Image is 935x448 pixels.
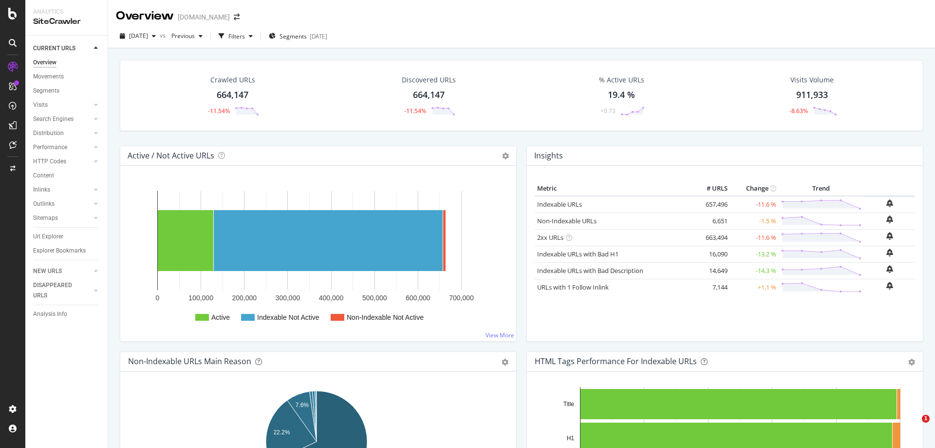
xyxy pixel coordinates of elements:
text: 7.6% [296,402,309,409]
a: Visits [33,100,91,110]
div: bell-plus [886,232,893,240]
button: Filters [215,28,257,44]
div: % Active URLs [599,75,644,85]
div: SiteCrawler [33,16,100,27]
div: Discovered URLs [402,75,456,85]
a: Url Explorer [33,232,101,242]
div: Url Explorer [33,232,63,242]
text: 200,000 [232,294,257,302]
div: HTML Tags Performance for Indexable URLs [535,356,697,366]
a: View More [486,331,514,339]
text: Active [211,313,230,321]
div: Analysis Info [33,309,67,319]
td: 6,651 [691,213,730,229]
a: Sitemaps [33,213,91,223]
a: Segments [33,86,101,96]
a: Search Engines [33,114,91,124]
th: Trend [779,181,864,196]
div: Movements [33,72,64,82]
a: Performance [33,142,91,153]
text: H1 [567,435,575,442]
div: 911,933 [796,89,828,101]
th: # URLS [691,181,730,196]
a: Analysis Info [33,309,101,319]
a: Indexable URLs [537,200,582,209]
a: Distribution [33,128,91,138]
a: NEW URLS [33,266,91,276]
div: +0.73 [600,107,616,115]
text: 100,000 [188,294,213,302]
td: -14.3 % [730,262,779,279]
div: 664,147 [217,89,248,101]
button: Segments[DATE] [265,28,331,44]
a: Content [33,171,101,181]
div: bell-plus [886,249,893,256]
a: Overview [33,58,101,68]
div: Crawled URLs [210,75,255,85]
span: Segments [280,32,307,40]
div: Inlinks [33,185,50,195]
div: arrow-right-arrow-left [234,14,240,20]
div: [DATE] [310,32,327,40]
div: Visits Volume [790,75,834,85]
div: Analytics [33,8,100,16]
div: gear [502,359,508,366]
button: Previous [168,28,206,44]
a: 2xx URLs [537,233,563,242]
div: bell-plus [886,282,893,290]
span: vs [160,31,168,39]
text: Title [563,401,575,408]
span: 1 [922,415,930,423]
div: DISAPPEARED URLS [33,280,82,301]
td: 657,496 [691,196,730,213]
th: Metric [535,181,691,196]
div: Performance [33,142,67,153]
td: -1.5 % [730,213,779,229]
div: bell-plus [886,199,893,207]
div: -11.54% [208,107,230,115]
td: -13.2 % [730,246,779,262]
a: Indexable URLs with Bad H1 [537,250,618,258]
text: 0 [156,294,160,302]
h4: Insights [534,149,563,162]
text: 500,000 [362,294,387,302]
div: 19.4 % [608,89,635,101]
div: 664,147 [413,89,445,101]
div: -8.63% [789,107,808,115]
td: 663,494 [691,229,730,246]
div: NEW URLS [33,266,62,276]
div: Overview [116,8,174,24]
button: [DATE] [116,28,160,44]
div: Overview [33,58,56,68]
text: 700,000 [449,294,474,302]
div: Search Engines [33,114,74,124]
div: Visits [33,100,48,110]
a: CURRENT URLS [33,43,91,54]
div: Filters [228,32,245,40]
div: [DOMAIN_NAME] [178,12,230,22]
text: 600,000 [406,294,430,302]
text: Indexable Not Active [257,313,319,321]
div: Explorer Bookmarks [33,246,86,256]
td: -11.6 % [730,196,779,213]
svg: A chart. [128,181,508,333]
div: bell-plus [886,265,893,273]
div: HTTP Codes [33,156,66,167]
a: Movements [33,72,101,82]
text: 22.2% [273,429,290,436]
span: 2025 Oct. 3rd [129,32,148,40]
div: gear [908,359,915,366]
a: Inlinks [33,185,91,195]
td: 14,649 [691,262,730,279]
td: -11.6 % [730,229,779,246]
a: HTTP Codes [33,156,91,167]
div: Sitemaps [33,213,58,223]
div: CURRENT URLS [33,43,75,54]
div: Non-Indexable URLs Main Reason [128,356,251,366]
td: +1.1 % [730,279,779,295]
td: 16,090 [691,246,730,262]
a: Explorer Bookmarks [33,246,101,256]
td: 7,144 [691,279,730,295]
div: bell-plus [886,215,893,223]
